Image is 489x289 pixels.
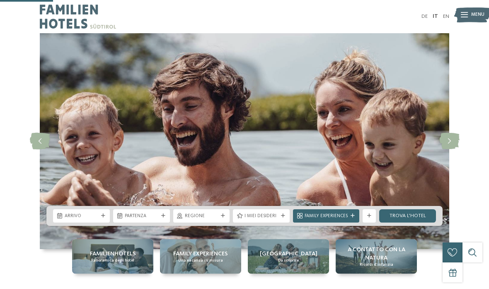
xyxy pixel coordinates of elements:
[173,250,228,258] span: Family experiences
[185,213,218,220] span: Regione
[40,33,449,249] img: Cercate un hotel con piscina coperta per bambini in Alto Adige?
[443,14,449,19] a: EN
[248,239,329,274] a: Cercate un hotel con piscina coperta per bambini in Alto Adige? [GEOGRAPHIC_DATA] Da scoprire
[278,258,299,263] span: Da scoprire
[305,213,348,220] span: Family Experiences
[379,209,436,223] a: trova l’hotel
[360,262,393,267] span: Ricordi d’infanzia
[91,258,134,263] span: Panoramica degli hotel
[471,12,484,18] span: Menu
[160,239,241,274] a: Cercate un hotel con piscina coperta per bambini in Alto Adige? Family experiences Una vacanza su...
[72,239,153,274] a: Cercate un hotel con piscina coperta per bambini in Alto Adige? Familienhotels Panoramica degli h...
[336,239,417,274] a: Cercate un hotel con piscina coperta per bambini in Alto Adige? A contatto con la natura Ricordi ...
[244,213,278,220] span: I miei desideri
[178,258,223,263] span: Una vacanza su misura
[125,213,158,220] span: Partenza
[65,213,98,220] span: Arrivo
[433,14,438,19] a: IT
[339,245,414,262] span: A contatto con la natura
[260,250,317,258] span: [GEOGRAPHIC_DATA]
[421,14,428,19] a: DE
[90,250,136,258] span: Familienhotels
